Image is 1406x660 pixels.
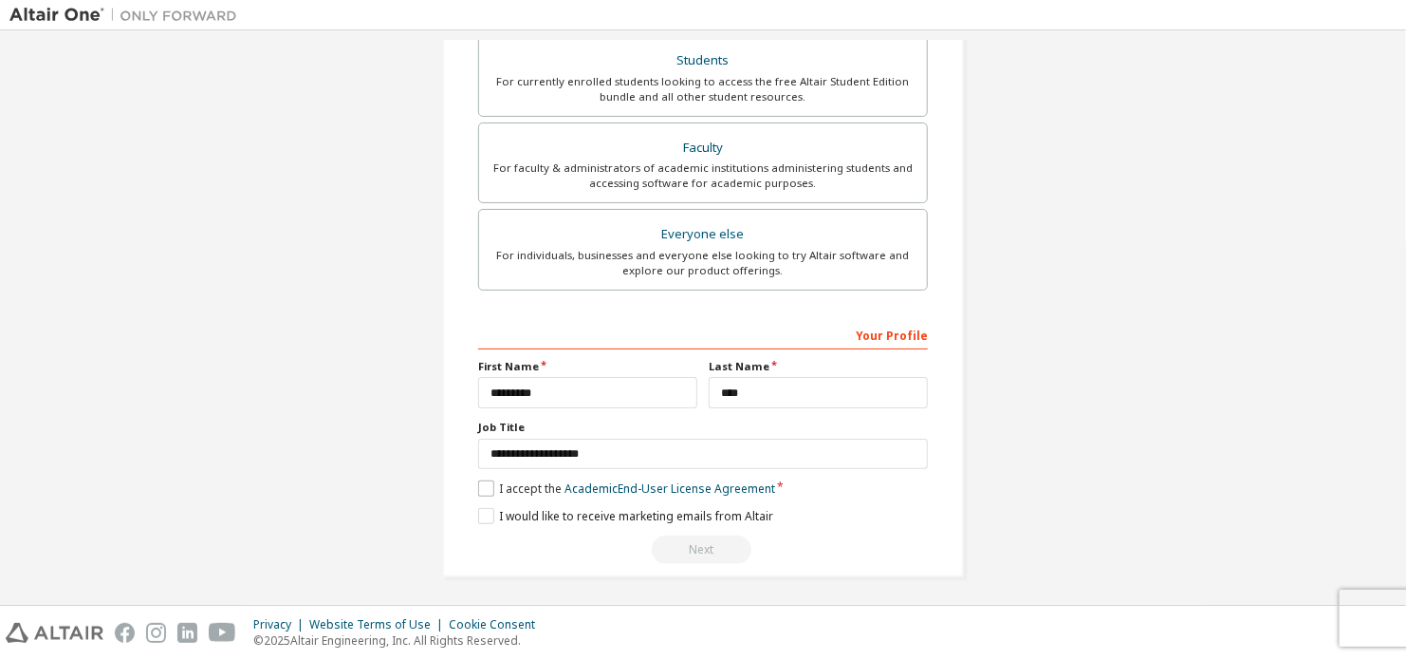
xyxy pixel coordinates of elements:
[309,617,449,632] div: Website Terms of Use
[253,632,546,649] p: © 2025 Altair Engineering, Inc. All Rights Reserved.
[6,623,103,643] img: altair_logo.svg
[177,623,197,643] img: linkedin.svg
[9,6,247,25] img: Altair One
[490,221,916,248] div: Everyone else
[478,508,773,524] label: I would like to receive marketing emails from Altair
[490,135,916,161] div: Faculty
[478,359,697,374] label: First Name
[490,248,916,278] div: For individuals, businesses and everyone else looking to try Altair software and explore our prod...
[478,481,775,497] label: I accept the
[490,74,916,104] div: For currently enrolled students looking to access the free Altair Student Edition bundle and all ...
[490,160,916,191] div: For faculty & administrators of academic institutions administering students and accessing softwa...
[146,623,166,643] img: instagram.svg
[449,617,546,632] div: Cookie Consent
[478,420,928,435] label: Job Title
[478,536,928,564] div: Read and acccept EULA to continue
[564,481,775,497] a: Academic End-User License Agreement
[478,319,928,349] div: Your Profile
[115,623,135,643] img: facebook.svg
[490,47,916,74] div: Students
[709,359,928,374] label: Last Name
[209,623,236,643] img: youtube.svg
[253,617,309,632] div: Privacy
